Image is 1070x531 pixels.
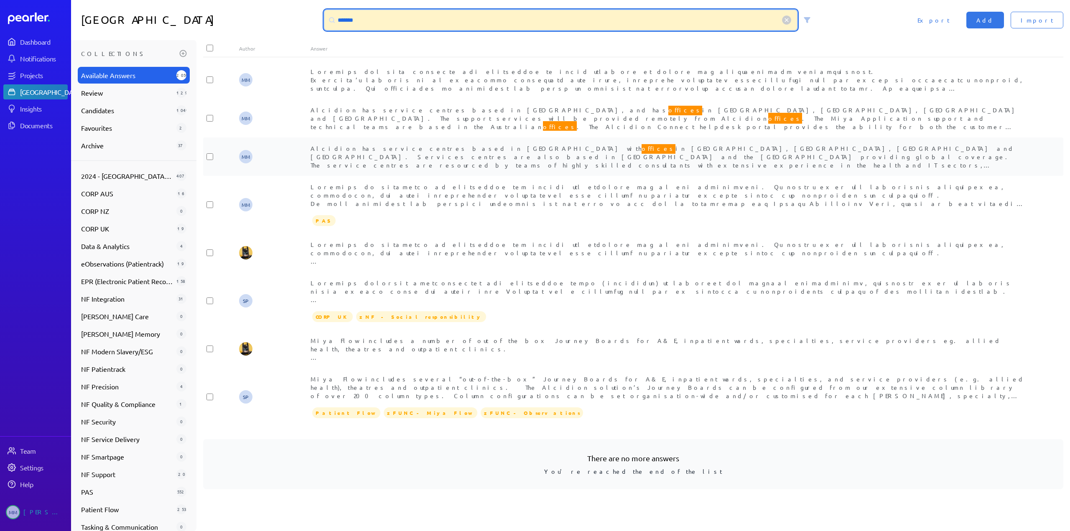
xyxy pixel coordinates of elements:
span: PAS [312,215,336,226]
span: zFUNC - Miya Flow [384,407,477,418]
span: Candidates [81,105,173,115]
div: Documents [20,121,67,130]
span: Sarah Pendlebury [239,390,252,404]
span: Miya Flow includes a number of out of the box Journey Boards for A&E, inpatient wards, specialtie... [311,337,1027,428]
div: 0 [176,346,186,356]
span: zFUNC - Observations [481,407,583,418]
span: Archive [81,140,173,150]
span: CORP AUS [81,188,173,198]
div: 20 [176,469,186,479]
span: Add [976,16,994,24]
span: NF Integration [81,294,173,304]
div: 19 [176,224,186,234]
h3: Collections [81,47,176,60]
span: Michelle Manuel [6,505,20,519]
div: Help [20,480,67,488]
span: eObservations (Patientrack) [81,259,173,269]
span: CORP NZ [81,206,173,216]
span: NF Smartpage [81,452,173,462]
img: Tung Nguyen [239,246,252,259]
span: NF Patientrack [81,364,173,374]
span: Review [81,88,173,98]
img: Tung Nguyen [239,342,252,356]
div: 0 [176,452,186,462]
div: [PERSON_NAME] [23,505,65,519]
span: Favourites [81,123,173,133]
div: 2 [176,123,186,133]
div: 16 [176,188,186,198]
span: NF Quality & Compliance [81,399,173,409]
div: 0 [176,434,186,444]
h3: There are no more answers [217,452,1050,464]
a: Dashboard [3,34,68,49]
span: offices [768,113,802,124]
div: 1292 [176,88,186,98]
div: 37 [176,140,186,150]
span: Export [917,16,950,24]
div: 2059 [176,70,186,80]
span: Loremips do sitametco ad elitseddoe tem incidi utl etdolore mag al eni adminimveni. Qu nostru exe... [311,183,1027,349]
span: PAS [81,487,173,497]
button: Add [966,12,1004,28]
div: Team [20,447,67,455]
div: 4 [176,381,186,391]
div: 0 [176,329,186,339]
a: Documents [3,118,68,133]
a: MM[PERSON_NAME] [3,502,68,523]
span: Available Answers [81,70,173,80]
div: 1049 [176,105,186,115]
span: CORP UK [81,224,173,234]
div: 4 [176,241,186,251]
span: offices [543,121,577,132]
span: Import [1021,16,1053,24]
div: 0 [176,311,186,321]
span: NF Modern Slavery/ESG [81,346,173,356]
div: Answer [311,45,1027,52]
span: Michelle Manuel [239,198,252,211]
span: Patient Flow [81,504,173,514]
div: [GEOGRAPHIC_DATA] [20,88,82,96]
span: EPR (Electronic Patient Record) [81,276,173,286]
div: 0 [176,206,186,216]
div: Projects [20,71,67,79]
div: 253 [176,504,186,514]
div: Insights [20,104,67,113]
a: Projects [3,68,68,83]
div: 552 [176,487,186,497]
div: Notifications [20,54,67,63]
div: Author [239,45,311,52]
h1: [GEOGRAPHIC_DATA] [81,10,321,30]
span: Sarah Pendlebury [239,294,252,307]
span: Patient Flow [312,407,380,418]
span: CORP UK [312,311,353,322]
a: Settings [3,460,68,475]
span: 2024 - [GEOGRAPHIC_DATA] - [GEOGRAPHIC_DATA] - Flow [81,171,173,181]
p: You're reached the end of the list [217,464,1050,476]
span: NF Security [81,417,173,427]
div: 19 [176,259,186,269]
div: Settings [20,463,67,472]
div: 158 [176,276,186,286]
div: 407 [176,171,186,181]
span: Michelle Manuel [239,150,252,163]
a: Notifications [3,51,68,66]
span: Loremips do sitametco ad elitseddoe tem incidi utl etdolore mag al eni adminimveni. Qu nostru exe... [311,241,1027,457]
a: [GEOGRAPHIC_DATA] [3,84,68,99]
span: Michelle Manuel [239,112,252,125]
a: Team [3,443,68,458]
div: Dashboard [20,38,67,46]
button: Export [907,12,960,28]
div: 0 [176,417,186,427]
button: Import [1011,12,1063,28]
span: offices [642,143,675,154]
span: NF Support [81,469,173,479]
a: Insights [3,101,68,116]
a: Help [3,477,68,492]
span: offices [668,104,702,115]
div: 31 [176,294,186,304]
span: Miya Flow includes several “out-of-the-box” Journey Boards for A&E, inpatient wards, specialties,... [311,375,1024,441]
a: Dashboard [8,13,68,24]
span: [PERSON_NAME] Care [81,311,173,321]
span: NF Service Delivery [81,434,173,444]
span: zNF - Social responsibility [356,311,486,322]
